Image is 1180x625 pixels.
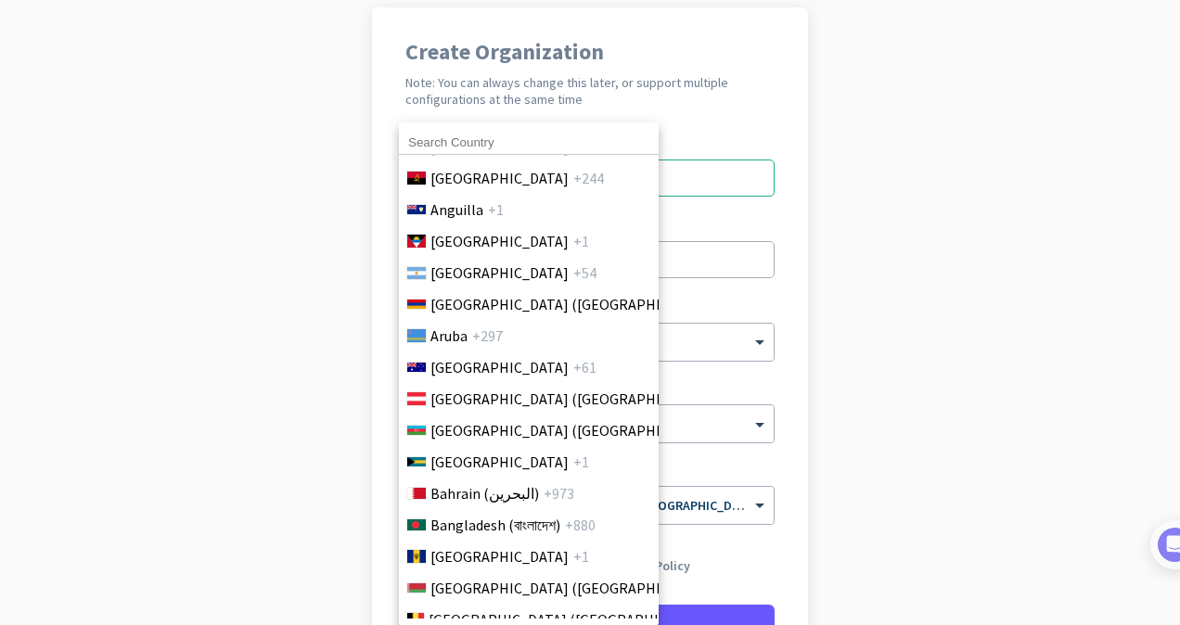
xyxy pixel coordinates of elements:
span: +1 [488,198,504,221]
span: [GEOGRAPHIC_DATA] [430,356,569,378]
span: [GEOGRAPHIC_DATA] [430,451,569,473]
span: [GEOGRAPHIC_DATA] ([GEOGRAPHIC_DATA]) [430,419,720,441]
span: [GEOGRAPHIC_DATA] [430,167,569,189]
span: [GEOGRAPHIC_DATA] ([GEOGRAPHIC_DATA]) [430,293,720,315]
span: +244 [573,167,604,189]
span: Bahrain (‫البحرين‬‎) [430,482,539,504]
span: +54 [573,261,596,284]
span: [GEOGRAPHIC_DATA] [430,545,569,568]
span: [GEOGRAPHIC_DATA] [430,261,569,284]
span: Anguilla [430,198,483,221]
span: +1 [573,451,589,473]
span: +297 [472,325,503,347]
input: Search Country [399,131,659,155]
span: Aruba [430,325,468,347]
span: Bangladesh (বাংলাদেশ) [430,514,560,536]
span: +1 [573,230,589,252]
span: +973 [544,482,574,504]
span: [GEOGRAPHIC_DATA] ([GEOGRAPHIC_DATA]) [430,388,720,410]
span: [GEOGRAPHIC_DATA] [430,230,569,252]
span: +1 [573,545,589,568]
span: +61 [573,356,596,378]
span: [GEOGRAPHIC_DATA] ([GEOGRAPHIC_DATA]) [430,577,720,599]
span: +880 [565,514,596,536]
